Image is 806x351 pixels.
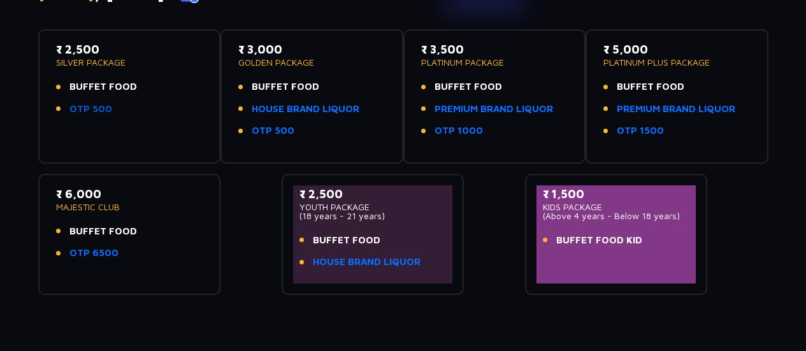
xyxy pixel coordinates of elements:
a: OTP 6500 [69,246,119,261]
p: KIDS PACKAGE [543,203,690,211]
span: BUFFET FOOD [617,80,684,94]
p: SILVER PACKAGE [56,58,203,67]
span: BUFFET FOOD KID [556,233,642,248]
a: HOUSE BRAND LIQUOR [313,255,421,269]
p: MAJESTIC CLUB [56,203,203,211]
p: ₹ 3,500 [421,41,568,58]
p: GOLDEN PACKAGE [238,58,385,67]
p: ₹ 5,000 [603,41,751,58]
a: OTP 500 [252,124,294,138]
p: ₹ 3,000 [238,41,385,58]
span: BUFFET FOOD [435,80,502,94]
a: OTP 1500 [617,124,664,138]
a: PREMIUM BRAND LIQUOR [617,102,735,117]
a: PREMIUM BRAND LIQUOR [435,102,553,117]
p: PLATINUM PACKAGE [421,58,568,67]
span: BUFFET FOOD [313,233,380,248]
p: (Above 4 years - Below 18 years) [543,211,690,220]
a: OTP 500 [69,102,112,117]
span: BUFFET FOOD [69,224,137,239]
span: BUFFET FOOD [69,80,137,94]
p: YOUTH PACKAGE [299,203,447,211]
p: PLATINUM PLUS PACKAGE [603,58,751,67]
span: BUFFET FOOD [252,80,319,94]
a: OTP 1000 [435,124,483,138]
p: (18 years - 21 years) [299,211,447,220]
p: ₹ 2,500 [56,41,203,58]
a: HOUSE BRAND LIQUOR [252,102,359,117]
p: ₹ 2,500 [299,185,447,203]
p: ₹ 6,000 [56,185,203,203]
p: ₹ 1,500 [543,185,690,203]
